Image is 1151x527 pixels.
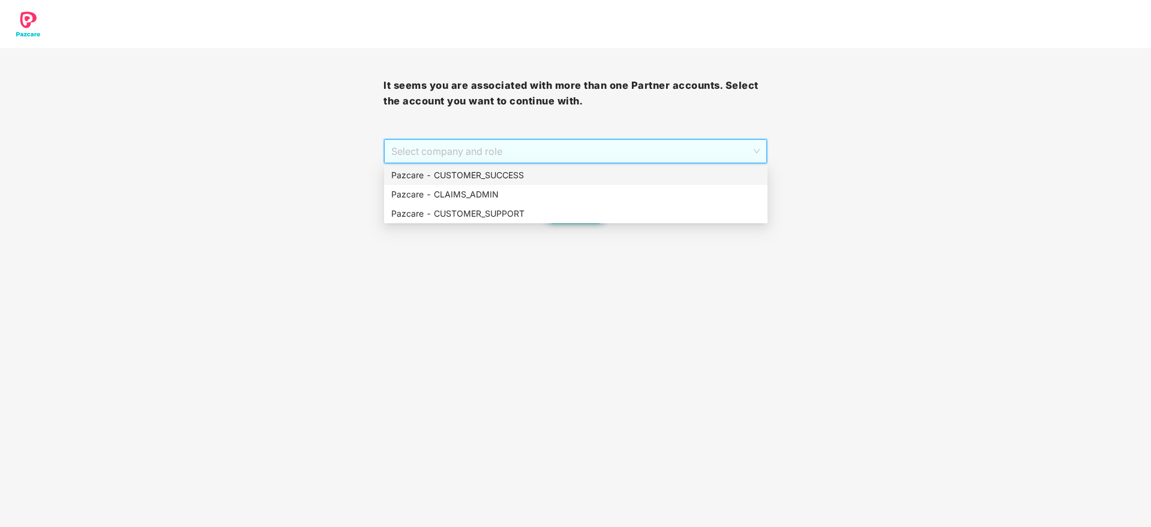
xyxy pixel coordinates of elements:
div: Pazcare - CLAIMS_ADMIN [391,188,760,201]
h3: It seems you are associated with more than one Partner accounts. Select the account you want to c... [383,78,767,109]
span: Select company and role [391,140,759,163]
div: Pazcare - CUSTOMER_SUPPORT [391,207,760,220]
div: Pazcare - CLAIMS_ADMIN [384,185,768,204]
div: Pazcare - CUSTOMER_SUCCESS [391,169,760,182]
div: Pazcare - CUSTOMER_SUPPORT [384,204,768,223]
div: Pazcare - CUSTOMER_SUCCESS [384,166,768,185]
